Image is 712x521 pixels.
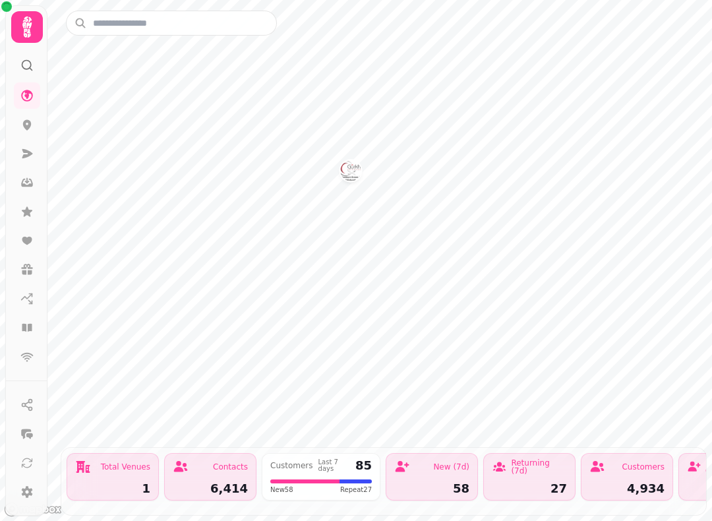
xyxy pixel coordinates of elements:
[589,483,665,495] div: 4,934
[394,483,469,495] div: 58
[173,483,248,495] div: 6,414
[340,485,372,495] span: Repeat 27
[270,485,293,495] span: New 58
[340,160,361,185] div: Map marker
[355,460,372,472] div: 85
[270,462,313,470] div: Customers
[511,459,567,475] div: Returning (7d)
[75,483,150,495] div: 1
[4,502,62,517] a: Mapbox logo
[492,483,567,495] div: 27
[622,463,665,471] div: Customers
[213,463,248,471] div: Contacts
[340,160,361,181] button: Gurkha Cafe & Restauarant
[101,463,150,471] div: Total Venues
[318,459,350,472] div: Last 7 days
[433,463,469,471] div: New (7d)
